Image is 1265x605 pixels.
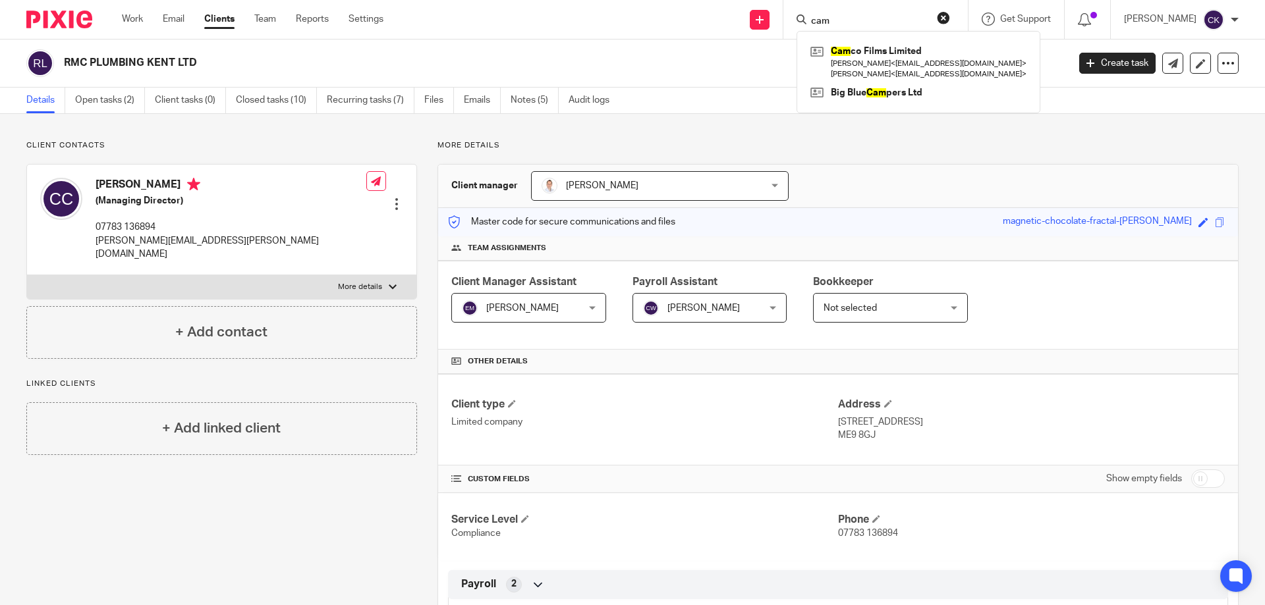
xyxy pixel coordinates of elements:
[1203,9,1224,30] img: svg%3E
[204,13,235,26] a: Clients
[122,13,143,26] a: Work
[838,513,1225,527] h4: Phone
[1124,13,1196,26] p: [PERSON_NAME]
[296,13,329,26] a: Reports
[451,179,518,192] h3: Client manager
[838,429,1225,442] p: ME9 8GJ
[26,379,417,389] p: Linked clients
[838,415,1225,429] p: [STREET_ADDRESS]
[569,88,619,113] a: Audit logs
[424,88,454,113] a: Files
[96,194,366,207] h5: (Managing Director)
[163,13,184,26] a: Email
[486,303,559,313] span: [PERSON_NAME]
[511,577,517,591] span: 2
[468,243,546,253] span: Team assignments
[187,178,200,191] i: Primary
[327,88,414,113] a: Recurring tasks (7)
[451,276,576,287] span: Client Manager Assistant
[462,300,478,316] img: svg%3E
[162,418,281,438] h4: + Add linked client
[64,56,860,70] h2: RMC PLUMBING KENT LTD
[813,276,874,287] span: Bookkeeper
[451,513,838,527] h4: Service Level
[937,11,950,24] button: Clear
[437,140,1239,151] p: More details
[1079,53,1156,74] a: Create task
[26,88,65,113] a: Details
[1106,472,1182,485] label: Show empty fields
[175,322,267,342] h4: + Add contact
[448,215,675,228] p: Master code for secure communications and files
[461,577,496,591] span: Payroll
[838,398,1225,411] h4: Address
[838,529,898,538] span: 07783 136894
[451,398,838,411] h4: Client type
[338,282,382,292] p: More details
[643,300,659,316] img: svg%3E
[824,303,877,313] span: Not selected
[26,11,92,28] img: Pixie
[96,221,366,234] p: 07783 136894
[667,303,740,313] span: [PERSON_NAME]
[468,356,528,367] span: Other details
[236,88,317,113] a: Closed tasks (10)
[464,88,501,113] a: Emails
[96,234,366,261] p: [PERSON_NAME][EMAIL_ADDRESS][PERSON_NAME][DOMAIN_NAME]
[96,178,366,194] h4: [PERSON_NAME]
[75,88,145,113] a: Open tasks (2)
[511,88,559,113] a: Notes (5)
[349,13,383,26] a: Settings
[632,276,717,287] span: Payroll Assistant
[26,140,417,151] p: Client contacts
[155,88,226,113] a: Client tasks (0)
[26,49,54,77] img: svg%3E
[254,13,276,26] a: Team
[542,178,557,194] img: accounting-firm-kent-will-wood-e1602855177279.jpg
[810,16,928,28] input: Search
[451,474,838,485] h4: CUSTOM FIELDS
[451,529,501,538] span: Compliance
[451,415,838,429] p: Limited company
[40,178,82,220] img: svg%3E
[566,181,638,190] span: [PERSON_NAME]
[1003,215,1192,230] div: magnetic-chocolate-fractal-[PERSON_NAME]
[1000,14,1051,24] span: Get Support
